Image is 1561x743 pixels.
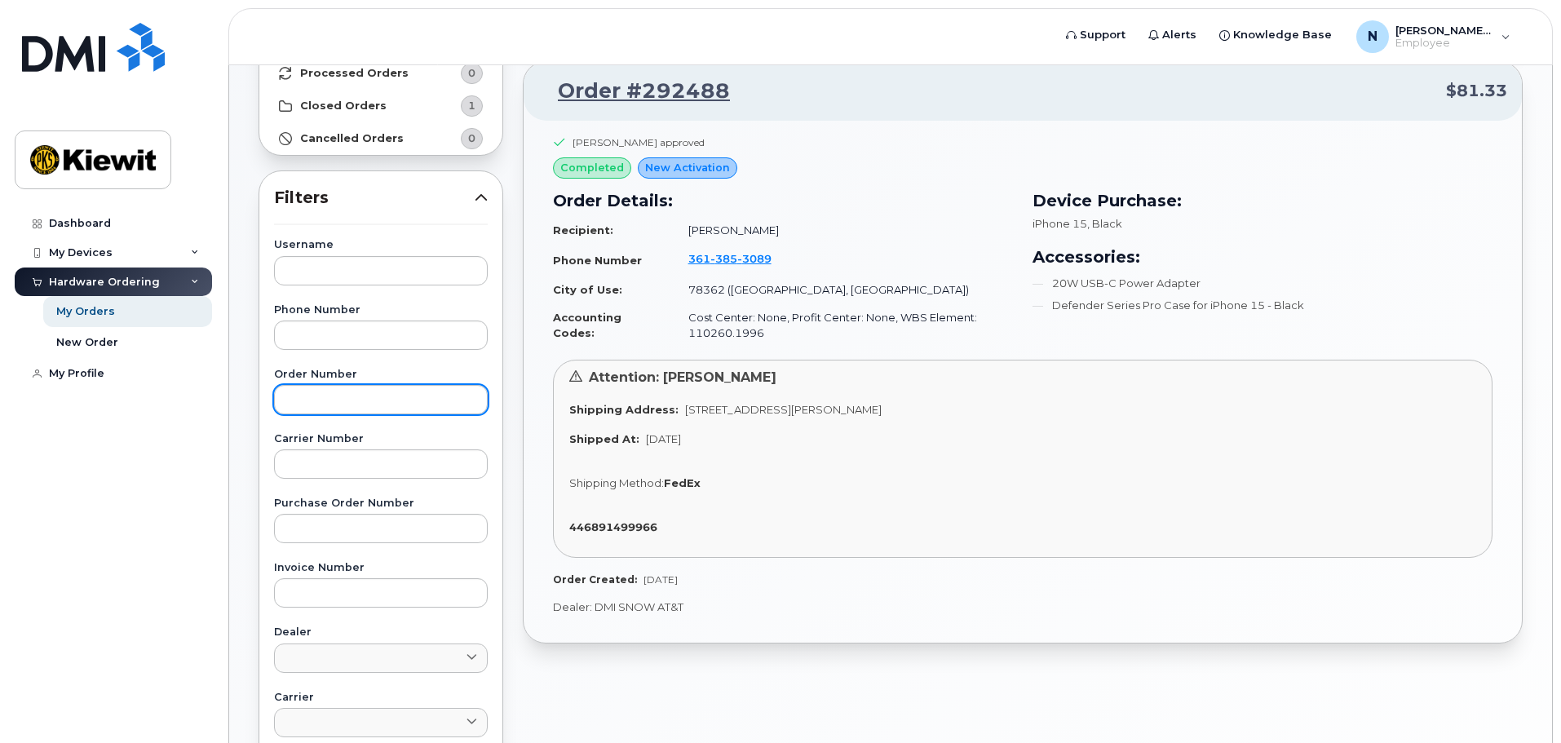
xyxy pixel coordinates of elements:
span: iPhone 15 [1033,217,1087,230]
h3: Order Details: [553,188,1013,213]
label: Dealer [274,627,488,638]
td: Cost Center: None, Profit Center: None, WBS Element: 110260.1996 [674,303,1013,347]
strong: Shipping Address: [569,403,679,416]
span: [DATE] [646,432,681,445]
td: [PERSON_NAME] [674,216,1013,245]
span: 0 [468,130,475,146]
div: [PERSON_NAME] approved [573,135,705,149]
a: Alerts [1137,19,1208,51]
span: N [1368,27,1377,46]
a: 3613853089 [688,252,791,265]
a: Order #292488 [538,77,730,106]
span: Support [1080,27,1125,43]
span: 385 [710,252,737,265]
strong: Cancelled Orders [300,132,404,145]
td: 78362 ([GEOGRAPHIC_DATA], [GEOGRAPHIC_DATA]) [674,276,1013,304]
span: New Activation [645,160,730,175]
span: Knowledge Base [1233,27,1332,43]
label: Invoice Number [274,563,488,573]
span: 0 [468,65,475,81]
strong: Shipped At: [569,432,639,445]
span: [STREET_ADDRESS][PERSON_NAME] [685,403,882,416]
label: Phone Number [274,305,488,316]
li: Defender Series Pro Case for iPhone 15 - Black [1033,298,1492,313]
label: Carrier Number [274,434,488,444]
span: Attention: [PERSON_NAME] [589,369,776,385]
h3: Accessories: [1033,245,1492,269]
span: 3089 [737,252,772,265]
strong: Processed Orders [300,67,409,80]
span: 1 [468,98,475,113]
span: Employee [1395,37,1493,50]
span: [PERSON_NAME].Ortiz1 [1395,24,1493,37]
strong: Phone Number [553,254,642,267]
a: Cancelled Orders0 [259,122,502,155]
label: Carrier [274,692,488,703]
label: Username [274,240,488,250]
span: Alerts [1162,27,1196,43]
iframe: Messenger Launcher [1490,672,1549,731]
strong: City of Use: [553,283,622,296]
span: Shipping Method: [569,476,664,489]
strong: Accounting Codes: [553,311,621,339]
label: Purchase Order Number [274,498,488,509]
span: , Black [1087,217,1122,230]
strong: 446891499966 [569,520,657,533]
a: Support [1055,19,1137,51]
strong: FedEx [664,476,701,489]
a: Processed Orders0 [259,57,502,90]
strong: Closed Orders [300,100,387,113]
a: Closed Orders1 [259,90,502,122]
div: Nancy.Ortiz1 [1345,20,1522,53]
a: 446891499966 [569,520,664,533]
span: [DATE] [643,573,678,586]
label: Order Number [274,369,488,380]
span: $81.33 [1446,79,1507,103]
a: Knowledge Base [1208,19,1343,51]
span: 361 [688,252,772,265]
p: Dealer: DMI SNOW AT&T [553,599,1492,615]
h3: Device Purchase: [1033,188,1492,213]
li: 20W USB-C Power Adapter [1033,276,1492,291]
span: completed [560,160,624,175]
span: Filters [274,186,475,210]
strong: Recipient: [553,223,613,237]
strong: Order Created: [553,573,637,586]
